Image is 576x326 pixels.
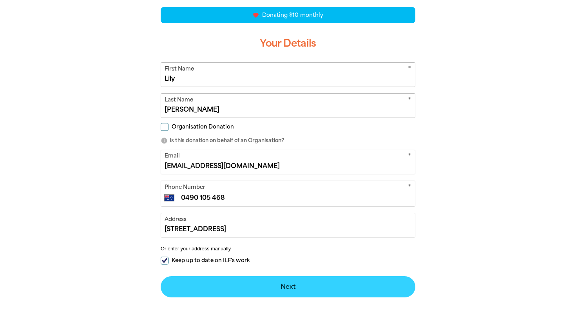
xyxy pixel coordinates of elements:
span: Keep up to date on ILF's work [172,257,250,264]
p: Is this donation on behalf of an Organisation? [161,137,415,145]
i: info [161,137,168,144]
i: favorite [253,12,259,18]
span: Organisation Donation [172,123,234,130]
button: Next [161,276,415,297]
input: Keep up to date on ILF's work [161,257,168,264]
input: Organisation Donation [161,123,168,131]
h3: Your Details [161,31,415,56]
button: Or enter your address manually [161,246,415,252]
i: Required [408,183,411,193]
div: Donating $10 monthly [161,7,415,23]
